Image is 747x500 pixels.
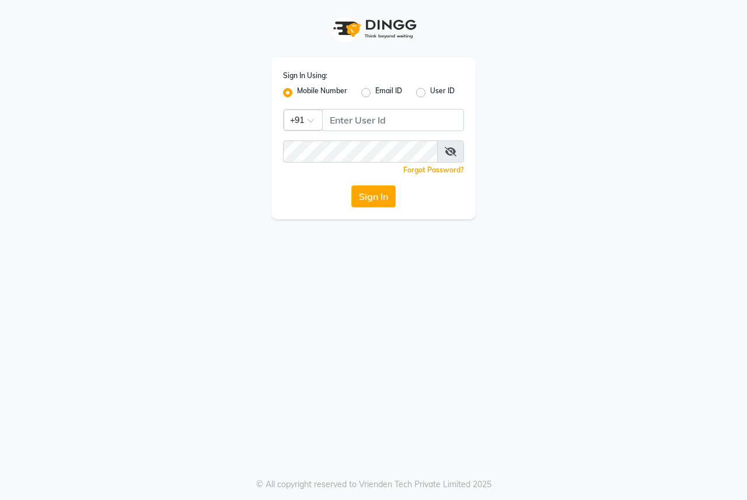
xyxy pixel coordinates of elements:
[351,185,396,207] button: Sign In
[283,140,438,163] input: Username
[297,86,347,100] label: Mobile Number
[403,166,464,174] a: Forgot Password?
[430,86,455,100] label: User ID
[327,12,420,46] img: logo1.svg
[322,109,464,131] input: Username
[375,86,402,100] label: Email ID
[283,71,327,81] label: Sign In Using:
